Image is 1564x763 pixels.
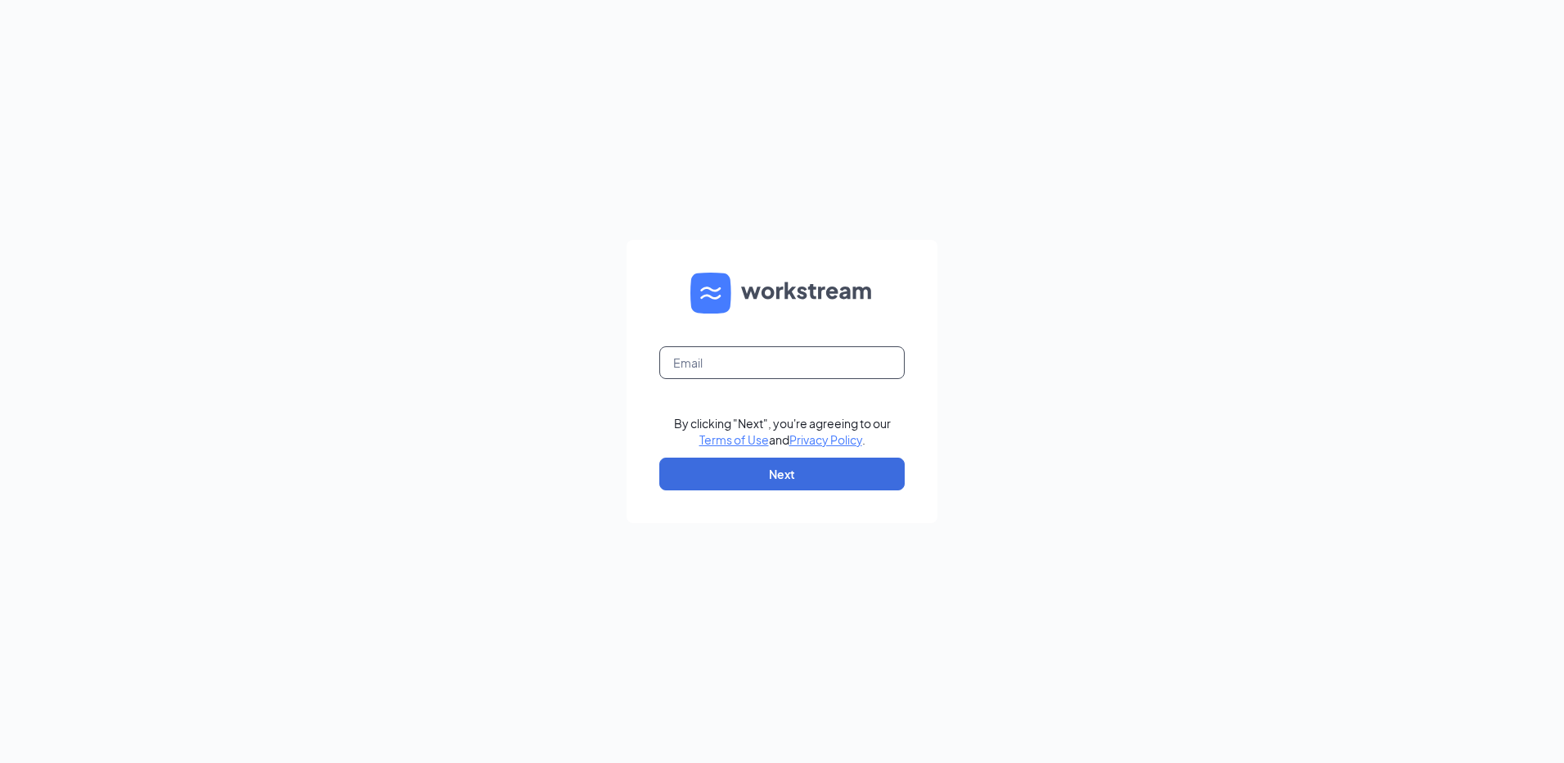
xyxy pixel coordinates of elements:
img: WS logo and Workstream text [690,273,874,314]
a: Privacy Policy [789,432,862,447]
input: Email [659,346,905,379]
button: Next [659,458,905,490]
a: Terms of Use [699,432,769,447]
div: By clicking "Next", you're agreeing to our and . [674,415,891,448]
